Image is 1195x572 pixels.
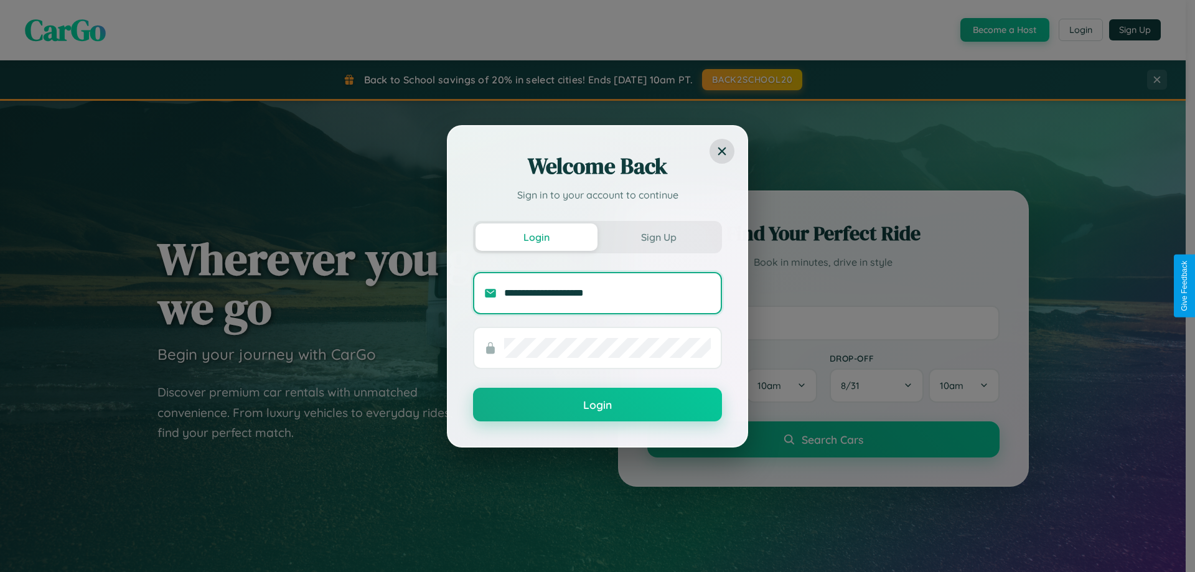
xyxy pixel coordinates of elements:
[597,223,719,251] button: Sign Up
[1180,261,1189,311] div: Give Feedback
[473,388,722,421] button: Login
[473,151,722,181] h2: Welcome Back
[473,187,722,202] p: Sign in to your account to continue
[476,223,597,251] button: Login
